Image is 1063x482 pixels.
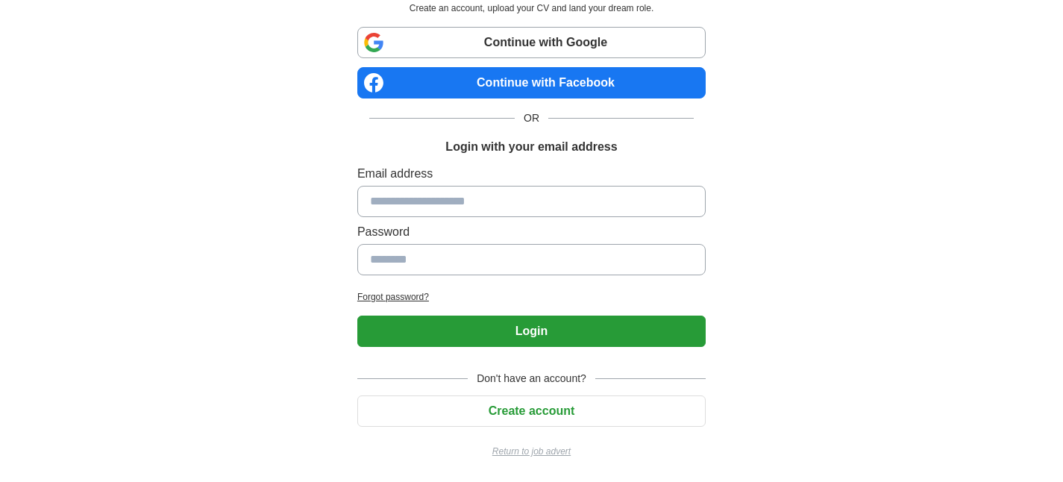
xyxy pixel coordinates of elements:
label: Password [357,223,706,241]
a: Continue with Google [357,27,706,58]
a: Forgot password? [357,290,706,304]
span: OR [515,110,548,126]
button: Login [357,316,706,347]
a: Continue with Facebook [357,67,706,98]
label: Email address [357,165,706,183]
span: Don't have an account? [468,371,595,386]
a: Return to job advert [357,445,706,458]
h1: Login with your email address [445,138,617,156]
a: Create account [357,404,706,417]
p: Create an account, upload your CV and land your dream role. [360,1,703,15]
button: Create account [357,395,706,427]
